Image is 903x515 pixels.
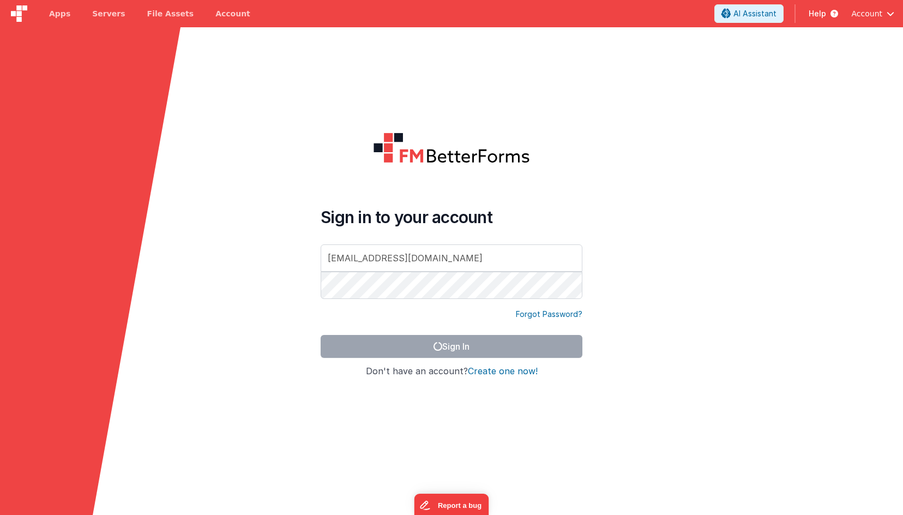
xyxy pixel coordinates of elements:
[516,309,582,320] a: Forgot Password?
[468,367,538,376] button: Create one now!
[851,8,894,19] button: Account
[321,367,582,376] h4: Don't have an account?
[714,4,784,23] button: AI Assistant
[851,8,882,19] span: Account
[321,335,582,358] button: Sign In
[49,8,70,19] span: Apps
[733,8,776,19] span: AI Assistant
[92,8,125,19] span: Servers
[321,207,582,227] h4: Sign in to your account
[147,8,194,19] span: File Assets
[809,8,826,19] span: Help
[321,244,582,272] input: Email Address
